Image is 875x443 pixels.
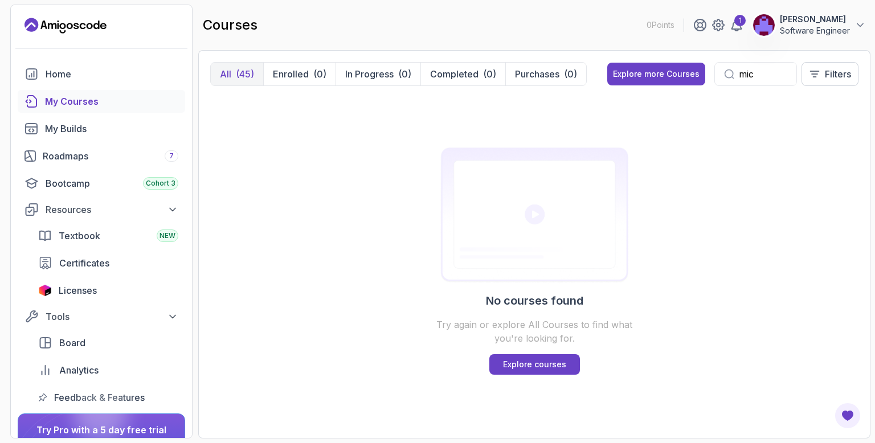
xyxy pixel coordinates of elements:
a: licenses [31,279,185,302]
p: [PERSON_NAME] [780,14,850,25]
div: Tools [46,310,178,323]
span: Licenses [59,284,97,297]
div: (0) [313,67,326,81]
button: In Progress(0) [336,63,420,85]
a: home [18,63,185,85]
p: 0 Points [647,19,674,31]
button: Enrolled(0) [263,63,336,85]
div: (0) [398,67,411,81]
a: board [31,331,185,354]
p: Purchases [515,67,559,81]
div: Roadmaps [43,149,178,163]
span: 7 [169,151,174,161]
p: Try again or explore All Courses to find what you're looking for. [425,318,644,345]
a: feedback [31,386,185,409]
button: Filters [802,62,858,86]
button: Completed(0) [420,63,505,85]
span: Feedback & Features [54,391,145,404]
div: Explore more Courses [613,68,700,80]
span: NEW [160,231,175,240]
div: My Builds [45,122,178,136]
a: bootcamp [18,172,185,195]
a: courses [18,90,185,113]
p: All [220,67,231,81]
h2: courses [203,16,257,34]
a: builds [18,117,185,140]
span: Board [59,336,85,350]
a: textbook [31,224,185,247]
p: Enrolled [273,67,309,81]
a: 1 [730,18,743,32]
button: Resources [18,199,185,220]
span: Cohort 3 [146,179,175,188]
img: Certificates empty-state [425,147,644,284]
p: Completed [430,67,479,81]
div: Bootcamp [46,177,178,190]
span: Analytics [59,363,99,377]
button: Open Feedback Button [834,402,861,429]
h2: No courses found [486,293,583,309]
span: Textbook [59,229,100,243]
div: (0) [564,67,577,81]
div: My Courses [45,95,178,108]
input: Search... [739,67,787,81]
a: Landing page [24,17,107,35]
button: All(45) [211,63,263,85]
button: Purchases(0) [505,63,586,85]
button: Tools [18,306,185,327]
a: roadmaps [18,145,185,167]
div: (0) [483,67,496,81]
button: Explore more Courses [607,63,705,85]
div: Home [46,67,178,81]
p: Software Engineer [780,25,850,36]
a: Explore courses [489,354,580,375]
p: Explore courses [503,359,566,370]
button: user profile image[PERSON_NAME]Software Engineer [753,14,866,36]
span: Certificates [59,256,109,270]
a: certificates [31,252,185,274]
img: jetbrains icon [38,285,52,296]
p: In Progress [345,67,394,81]
img: user profile image [753,14,775,36]
div: (45) [236,67,254,81]
div: Resources [46,203,178,216]
div: 1 [734,15,746,26]
a: analytics [31,359,185,382]
p: Filters [825,67,851,81]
